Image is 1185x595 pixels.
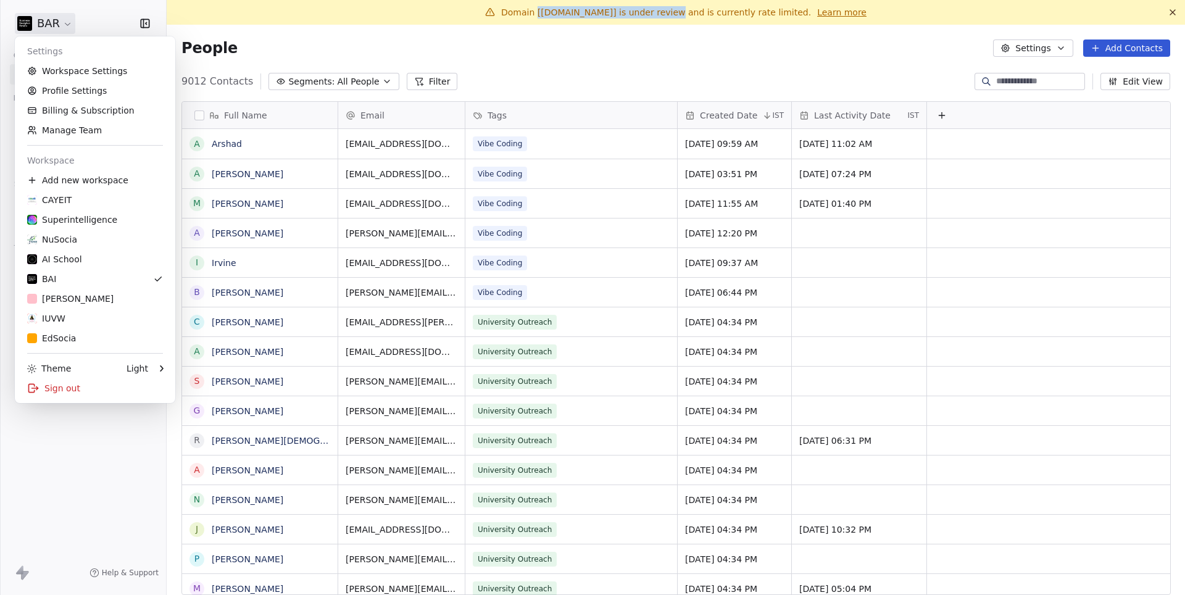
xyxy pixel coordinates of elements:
[20,41,170,61] div: Settings
[20,101,170,120] a: Billing & Subscription
[27,194,72,206] div: CAYEIT
[20,170,170,190] div: Add new workspace
[27,273,56,285] div: BAI
[20,151,170,170] div: Workspace
[127,362,148,375] div: Light
[27,214,117,226] div: Superintelligence
[27,233,77,246] div: NuSocia
[27,362,71,375] div: Theme
[27,235,37,244] img: LOGO_1_WB.png
[27,314,37,323] img: VedicU.png
[27,253,82,265] div: AI School
[27,254,37,264] img: 3.png
[27,195,37,205] img: CAYEIT%20Square%20Logo.png
[20,378,170,398] div: Sign out
[20,120,170,140] a: Manage Team
[27,293,114,305] div: [PERSON_NAME]
[20,61,170,81] a: Workspace Settings
[27,312,65,325] div: IUVW
[27,332,76,344] div: EdSocia
[27,215,37,225] img: sinews%20copy.png
[20,81,170,101] a: Profile Settings
[27,274,37,284] img: bar1.webp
